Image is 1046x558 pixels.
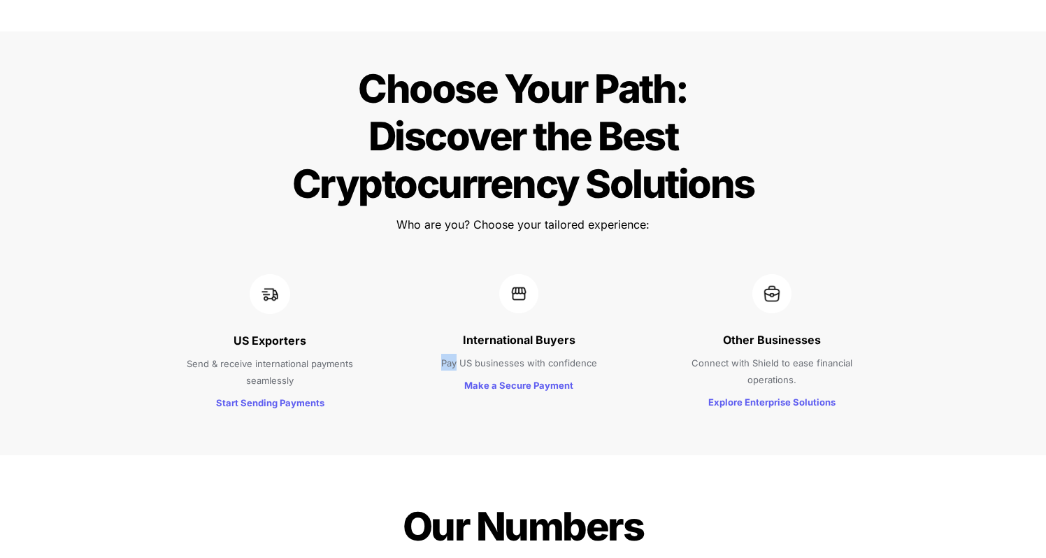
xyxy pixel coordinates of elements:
strong: Start Sending Payments [216,397,324,408]
span: Choose Your Path: Discover the Best Cryptocurrency Solutions [292,65,754,208]
a: Start Sending Payments [216,395,324,409]
a: Explore Enterprise Solutions [708,394,836,408]
a: Make a Secure Payment [464,378,573,392]
span: Our Numbers [403,503,644,550]
span: Send & receive international payments seamlessly [187,358,356,386]
strong: International Buyers [463,333,575,347]
strong: Make a Secure Payment [464,380,573,391]
span: Who are you? Choose your tailored experience: [396,217,650,231]
strong: Other Businesses [723,333,821,347]
span: Connect with Shield to ease financial operations. [692,357,855,385]
strong: US Exporters [234,334,306,348]
span: Pay US businesses with confidence [441,357,597,369]
strong: Explore Enterprise Solutions [708,396,836,408]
